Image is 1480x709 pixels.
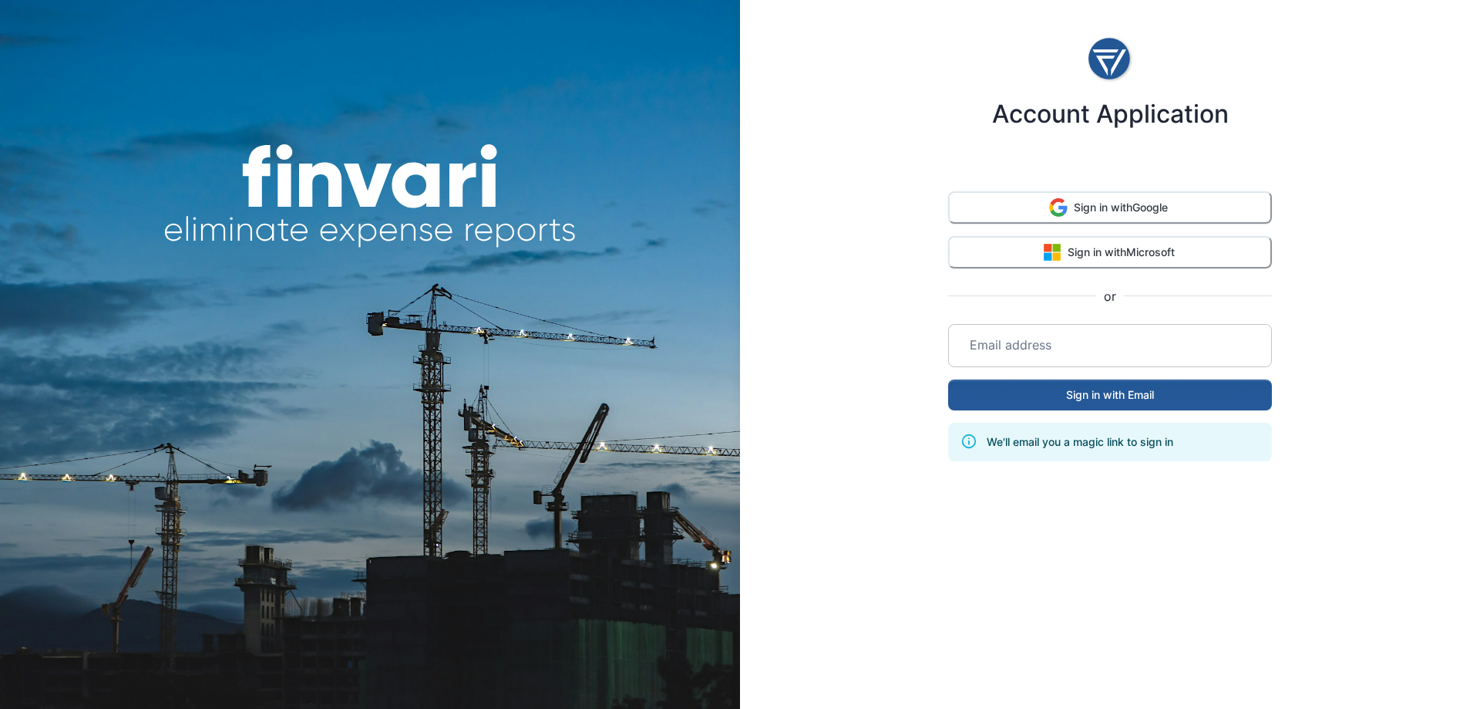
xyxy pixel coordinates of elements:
[1087,32,1133,87] img: logo
[992,100,1229,129] h4: Account Application
[948,236,1272,268] button: Sign in withMicrosoft
[948,380,1272,410] button: Sign in with Email
[163,144,577,249] img: finvari headline
[987,427,1173,457] div: We'll email you a magic link to sign in
[1096,287,1123,306] span: or
[948,191,1272,224] button: Sign in withGoogle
